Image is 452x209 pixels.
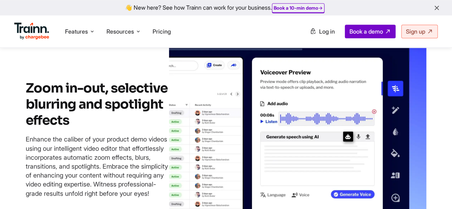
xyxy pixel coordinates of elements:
[349,28,383,35] span: Book a demo
[274,5,318,11] b: Book a 10-min demo
[416,175,452,209] iframe: Chat Widget
[26,80,169,128] h3: Zoom in-out, selective blurring and spotlight effects
[406,28,425,35] span: Sign up
[106,28,134,35] span: Resources
[26,135,169,198] p: Enhance the caliber of your product demo videos using our intelligent video editor that effortles...
[4,4,448,11] div: 👋 New here? See how Trainn can work for your business.
[319,28,335,35] span: Log in
[14,23,49,40] img: Trainn Logo
[65,28,88,35] span: Features
[306,25,339,38] a: Log in
[345,25,396,38] a: Book a demo
[274,5,323,11] a: Book a 10-min demo→
[153,28,171,35] a: Pricing
[401,25,438,38] a: Sign up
